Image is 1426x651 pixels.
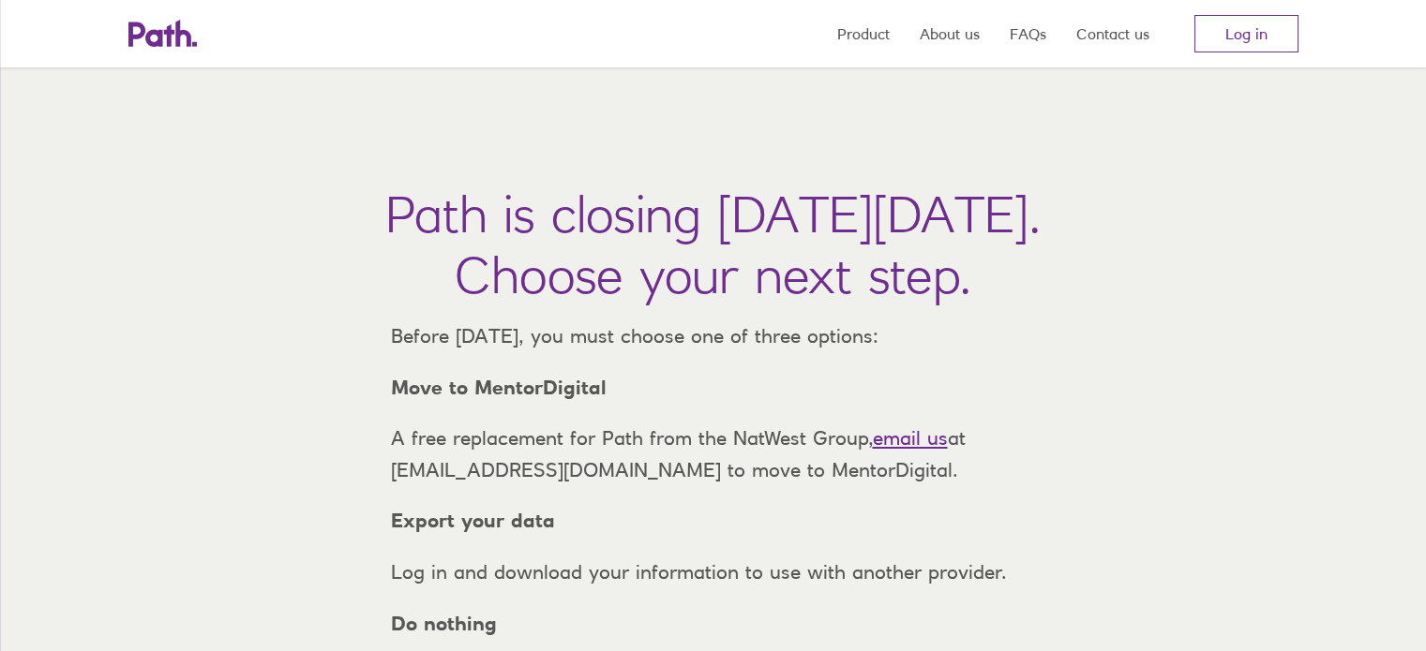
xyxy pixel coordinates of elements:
p: A free replacement for Path from the NatWest Group, at [EMAIL_ADDRESS][DOMAIN_NAME] to move to Me... [376,422,1051,485]
strong: Do nothing [391,612,497,635]
p: Log in and download your information to use with another provider. [376,556,1051,588]
a: email us [873,426,948,450]
strong: Export your data [391,509,555,532]
strong: Move to MentorDigital [391,376,607,399]
a: Log in [1194,15,1298,52]
h1: Path is closing [DATE][DATE]. Choose your next step. [385,184,1041,305]
p: Before [DATE], you must choose one of three options: [376,320,1051,352]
